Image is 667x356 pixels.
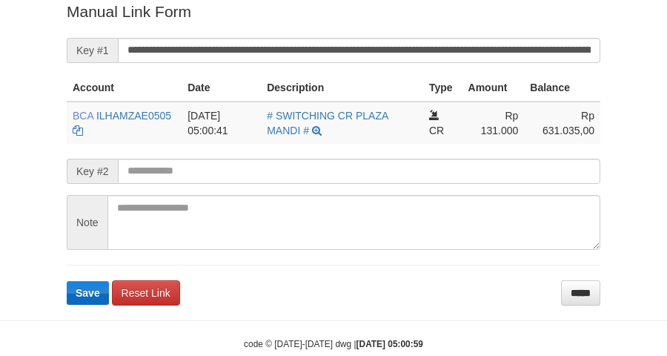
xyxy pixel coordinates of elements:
th: Account [67,74,182,102]
span: Save [76,287,100,299]
span: Note [67,195,107,250]
span: CR [429,125,444,136]
span: Key #2 [67,159,118,184]
th: Balance [524,74,600,102]
th: Amount [462,74,525,102]
p: Manual Link Form [67,1,600,22]
th: Date [182,74,261,102]
a: # SWITCHING CR PLAZA MANDI # [267,110,388,136]
small: code © [DATE]-[DATE] dwg | [244,339,423,349]
th: Description [261,74,423,102]
strong: [DATE] 05:00:59 [356,339,423,349]
span: Reset Link [122,287,170,299]
td: Rp 131.000 [462,102,525,144]
a: ILHAMZAE0505 [96,110,171,122]
span: BCA [73,110,93,122]
button: Save [67,281,109,305]
a: Reset Link [112,280,180,306]
td: [DATE] 05:00:41 [182,102,261,144]
th: Type [423,74,462,102]
a: Copy ILHAMZAE0505 to clipboard [73,125,83,136]
td: Rp 631.035,00 [524,102,600,144]
span: Key #1 [67,38,118,63]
